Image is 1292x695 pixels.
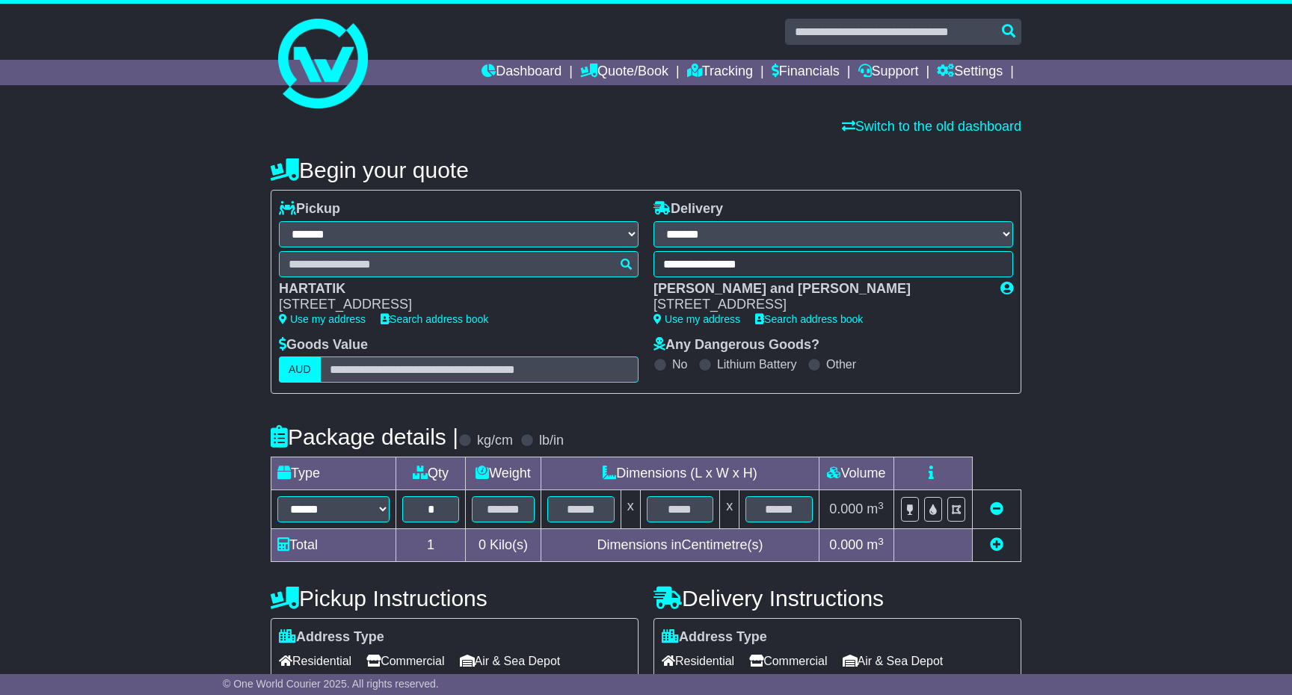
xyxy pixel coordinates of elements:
sup: 3 [878,536,884,547]
td: x [621,490,640,529]
td: Qty [396,457,466,490]
label: kg/cm [477,433,513,449]
label: Lithium Battery [717,357,797,371]
td: Total [271,529,396,562]
span: 0 [479,537,486,552]
label: Pickup [279,201,340,217]
label: No [672,357,687,371]
label: Address Type [662,629,767,646]
span: Commercial [749,649,827,673]
div: HARTATIK [279,281,624,297]
span: m [867,537,884,552]
a: Use my address [279,313,366,325]
td: Volume [819,457,893,490]
h4: Delivery Instructions [653,586,1021,611]
label: Other [826,357,856,371]
label: Any Dangerous Goods? [653,337,819,353]
span: Air & Sea Depot [843,649,944,673]
div: [STREET_ADDRESS] [653,297,985,313]
a: Switch to the old dashboard [842,119,1021,134]
sup: 3 [878,500,884,511]
a: Remove this item [990,501,1003,516]
td: Weight [466,457,541,490]
div: [PERSON_NAME] and [PERSON_NAME] [653,281,985,297]
a: Settings [937,60,1003,85]
a: Financials [772,60,840,85]
span: Commercial [366,649,444,673]
span: m [867,501,884,516]
a: Search address book [381,313,488,325]
div: Please provide value [662,673,1013,683]
a: Quote/Book [580,60,668,85]
td: x [720,490,739,529]
div: [STREET_ADDRESS] [279,297,624,313]
span: © One World Courier 2025. All rights reserved. [223,678,439,690]
h4: Begin your quote [271,158,1021,182]
a: Add new item [990,537,1003,552]
span: 0.000 [829,537,863,552]
label: Goods Value [279,337,368,353]
td: Type [271,457,396,490]
a: Search address book [755,313,863,325]
a: Use my address [653,313,740,325]
h4: Pickup Instructions [271,586,639,611]
label: lb/in [539,433,564,449]
td: Dimensions (L x W x H) [541,457,819,490]
a: Dashboard [482,60,562,85]
span: Residential [279,649,351,673]
a: Tracking [687,60,753,85]
td: Dimensions in Centimetre(s) [541,529,819,562]
label: Address Type [279,629,384,646]
label: AUD [279,356,321,383]
a: Support [858,60,919,85]
span: Residential [662,649,734,673]
td: Kilo(s) [466,529,541,562]
label: Delivery [653,201,723,217]
td: 1 [396,529,466,562]
h4: Package details | [271,424,458,449]
span: 0.000 [829,501,863,516]
span: Air & Sea Depot [460,649,561,673]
